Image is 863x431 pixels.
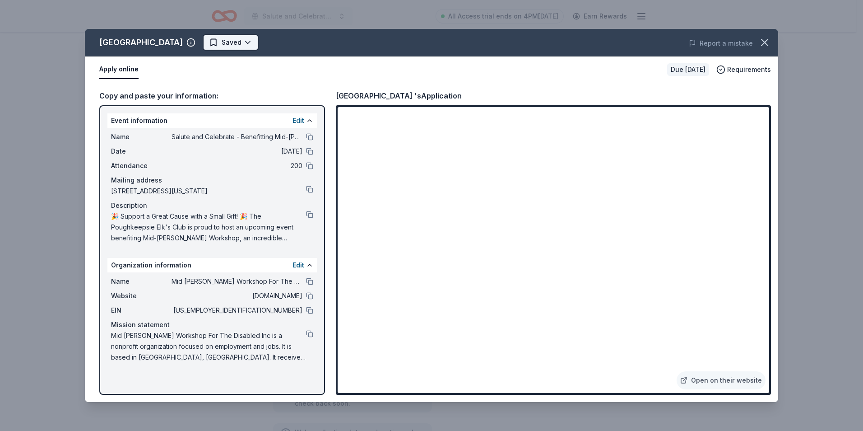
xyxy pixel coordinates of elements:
[727,64,771,75] span: Requirements
[292,115,304,126] button: Edit
[716,64,771,75] button: Requirements
[172,305,302,316] span: [US_EMPLOYER_IDENTIFICATION_NUMBER]
[203,34,259,51] button: Saved
[111,131,172,142] span: Name
[107,113,317,128] div: Event information
[336,90,462,102] div: [GEOGRAPHIC_DATA] 's Application
[111,276,172,287] span: Name
[111,319,313,330] div: Mission statement
[172,276,302,287] span: Mid [PERSON_NAME] Workshop For The Disabled Inc
[172,290,302,301] span: [DOMAIN_NAME]
[677,371,766,389] a: Open on their website
[111,186,306,197] span: [STREET_ADDRESS][US_STATE]
[99,35,183,50] div: [GEOGRAPHIC_DATA]
[111,175,313,186] div: Mailing address
[99,60,139,79] button: Apply online
[667,63,709,76] div: Due [DATE]
[689,38,753,49] button: Report a mistake
[111,211,306,244] span: 🎉 Support a Great Cause with a Small Gift! 🎉 The Poughkeepsie Elk's Club is proud to host an upco...
[111,330,306,363] span: Mid [PERSON_NAME] Workshop For The Disabled Inc is a nonprofit organization focused on employment...
[292,260,304,271] button: Edit
[172,131,302,142] span: Salute and Celebrate - Benefitting Mid-[PERSON_NAME] Works Veterans
[172,146,302,157] span: [DATE]
[107,258,317,272] div: Organization information
[172,160,302,171] span: 200
[99,90,325,102] div: Copy and paste your information:
[111,146,172,157] span: Date
[111,305,172,316] span: EIN
[111,290,172,301] span: Website
[111,160,172,171] span: Attendance
[222,37,241,48] span: Saved
[111,200,313,211] div: Description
